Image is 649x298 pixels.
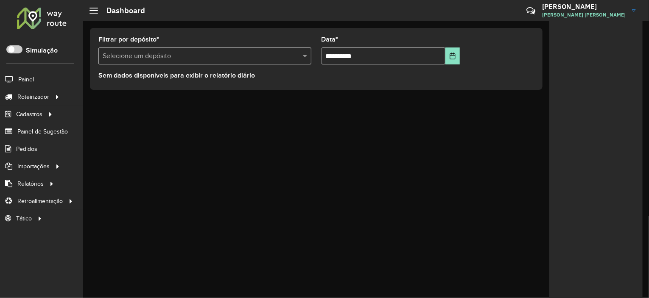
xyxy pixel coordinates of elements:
label: Sem dados disponíveis para exibir o relatório diário [98,70,255,81]
button: Choose Date [445,47,460,64]
label: Filtrar por depósito [98,34,159,45]
span: Importações [17,162,50,171]
a: Contato Rápido [522,2,540,20]
span: Pedidos [16,145,37,153]
span: Relatórios [17,179,44,188]
span: Roteirizador [17,92,49,101]
label: Data [322,34,338,45]
label: Simulação [26,45,58,56]
h2: Dashboard [98,6,145,15]
span: Painel [18,75,34,84]
span: Painel de Sugestão [17,127,68,136]
span: Retroalimentação [17,197,63,206]
span: Tático [16,214,32,223]
h3: [PERSON_NAME] [542,3,626,11]
span: Cadastros [16,110,42,119]
span: [PERSON_NAME] [PERSON_NAME] [542,11,626,19]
